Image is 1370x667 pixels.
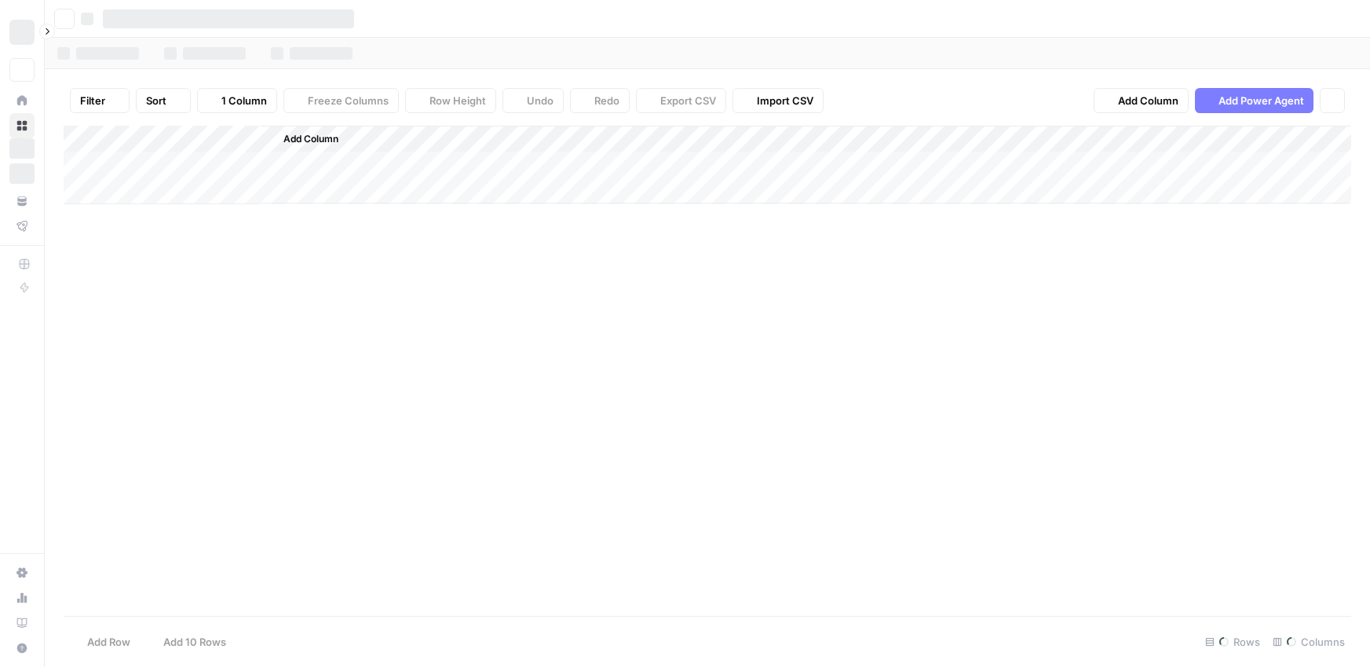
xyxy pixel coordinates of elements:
[9,560,35,585] a: Settings
[70,88,130,113] button: Filter
[405,88,496,113] button: Row Height
[263,129,345,149] button: Add Column
[80,93,105,108] span: Filter
[308,93,389,108] span: Freeze Columns
[9,610,35,636] a: Learning Hub
[1094,88,1189,113] button: Add Column
[9,113,35,138] a: Browse
[757,93,813,108] span: Import CSV
[1218,93,1304,108] span: Add Power Agent
[732,88,824,113] button: Import CSV
[283,132,338,146] span: Add Column
[570,88,630,113] button: Redo
[197,88,277,113] button: 1 Column
[1195,88,1313,113] button: Add Power Agent
[636,88,726,113] button: Export CSV
[594,93,619,108] span: Redo
[136,88,191,113] button: Sort
[163,634,226,650] span: Add 10 Rows
[1118,93,1178,108] span: Add Column
[527,93,553,108] span: Undo
[9,214,35,239] a: Flightpath
[64,629,140,654] button: Add Row
[429,93,486,108] span: Row Height
[9,189,35,214] a: Your Data
[140,629,236,654] button: Add 10 Rows
[1199,629,1266,654] div: Rows
[9,636,35,661] button: Help + Support
[9,585,35,610] a: Usage
[283,88,399,113] button: Freeze Columns
[221,93,267,108] span: 1 Column
[146,93,166,108] span: Sort
[1266,629,1351,654] div: Columns
[87,634,130,650] span: Add Row
[660,93,716,108] span: Export CSV
[9,88,35,113] a: Home
[502,88,564,113] button: Undo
